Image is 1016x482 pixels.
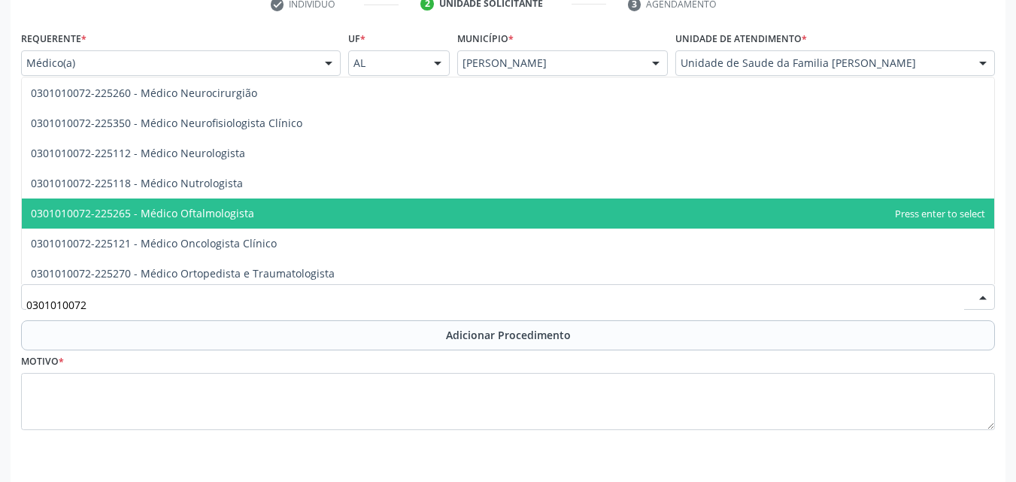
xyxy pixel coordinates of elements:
[26,290,964,320] input: Buscar por procedimento
[21,320,995,350] button: Adicionar Procedimento
[31,266,335,280] span: 0301010072-225270 - Médico Ortopedista e Traumatologista
[681,56,964,71] span: Unidade de Saude da Familia [PERSON_NAME]
[31,236,277,250] span: 0301010072-225121 - Médico Oncologista Clínico
[31,146,245,160] span: 0301010072-225112 - Médico Neurologista
[21,27,86,50] label: Requerente
[348,27,365,50] label: UF
[353,56,419,71] span: AL
[31,116,302,130] span: 0301010072-225350 - Médico Neurofisiologista Clínico
[446,327,571,343] span: Adicionar Procedimento
[457,27,514,50] label: Município
[31,206,254,220] span: 0301010072-225265 - Médico Oftalmologista
[675,27,807,50] label: Unidade de atendimento
[463,56,637,71] span: [PERSON_NAME]
[21,350,64,374] label: Motivo
[31,86,257,100] span: 0301010072-225260 - Médico Neurocirurgião
[26,56,310,71] span: Médico(a)
[31,176,243,190] span: 0301010072-225118 - Médico Nutrologista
